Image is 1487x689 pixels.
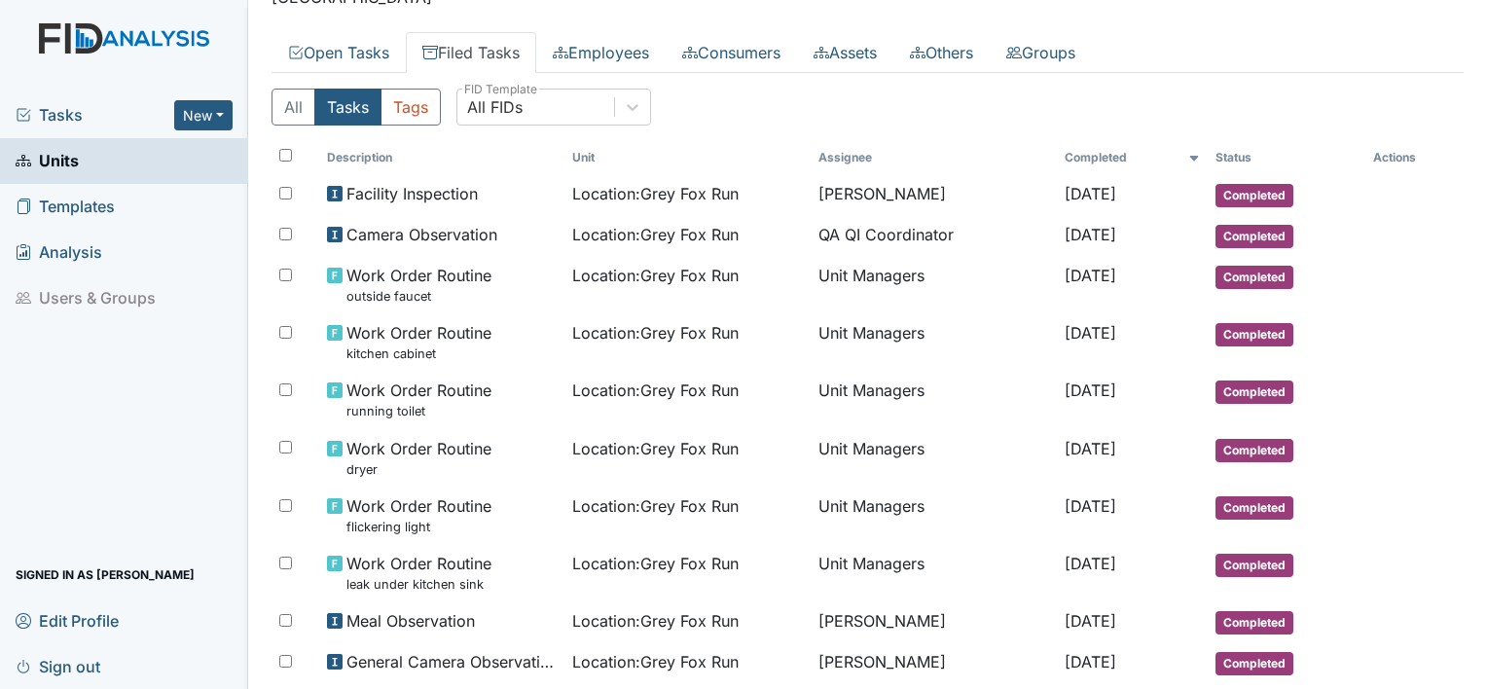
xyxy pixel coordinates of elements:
span: [DATE] [1065,323,1116,343]
a: Assets [797,32,893,73]
small: running toilet [346,402,491,420]
span: Location : Grey Fox Run [572,223,739,246]
span: Completed [1215,496,1293,520]
span: Completed [1215,611,1293,635]
a: Employees [536,32,666,73]
span: Location : Grey Fox Run [572,182,739,205]
span: Completed [1215,225,1293,248]
a: Open Tasks [272,32,406,73]
span: Completed [1215,184,1293,207]
th: Assignee [811,141,1057,174]
span: Work Order Routine flickering light [346,494,491,536]
span: Work Order Routine kitchen cabinet [346,321,491,363]
span: Facility Inspection [346,182,478,205]
small: kitchen cabinet [346,344,491,363]
input: Toggle All Rows Selected [279,149,292,162]
span: Work Order Routine dryer [346,437,491,479]
span: Completed [1215,439,1293,462]
span: Location : Grey Fox Run [572,437,739,460]
td: Unit Managers [811,256,1057,313]
th: Actions [1365,141,1463,174]
span: Work Order Routine outside faucet [346,264,491,306]
a: Filed Tasks [406,32,536,73]
small: outside faucet [346,287,491,306]
button: All [272,89,315,126]
td: Unit Managers [811,313,1057,371]
span: [DATE] [1065,611,1116,631]
a: Groups [990,32,1092,73]
span: Work Order Routine leak under kitchen sink [346,552,491,594]
th: Toggle SortBy [564,141,811,174]
th: Toggle SortBy [1208,141,1365,174]
small: leak under kitchen sink [346,575,491,594]
button: Tags [381,89,441,126]
span: Completed [1215,554,1293,577]
div: All FIDs [467,95,523,119]
span: Meal Observation [346,609,475,633]
span: Sign out [16,651,100,681]
span: [DATE] [1065,496,1116,516]
span: Location : Grey Fox Run [572,609,739,633]
small: dryer [346,460,491,479]
td: Unit Managers [811,487,1057,544]
span: Location : Grey Fox Run [572,379,739,402]
span: Location : Grey Fox Run [572,264,739,287]
span: [DATE] [1065,184,1116,203]
span: Location : Grey Fox Run [572,321,739,344]
span: Completed [1215,323,1293,346]
span: Location : Grey Fox Run [572,552,739,575]
span: Work Order Routine running toilet [346,379,491,420]
span: Signed in as [PERSON_NAME] [16,560,195,590]
span: Edit Profile [16,605,119,635]
td: [PERSON_NAME] [811,601,1057,642]
td: Unit Managers [811,544,1057,601]
span: Units [16,146,79,176]
td: QA QI Coordinator [811,215,1057,256]
td: Unit Managers [811,429,1057,487]
span: [DATE] [1065,554,1116,573]
th: Toggle SortBy [319,141,565,174]
td: Unit Managers [811,371,1057,428]
span: [DATE] [1065,225,1116,244]
span: [DATE] [1065,439,1116,458]
span: General Camera Observation [346,650,558,673]
span: Location : Grey Fox Run [572,494,739,518]
span: Location : Grey Fox Run [572,650,739,673]
span: Completed [1215,652,1293,675]
a: Consumers [666,32,797,73]
a: Tasks [16,103,174,127]
td: [PERSON_NAME] [811,174,1057,215]
a: Others [893,32,990,73]
button: New [174,100,233,130]
div: Type filter [272,89,441,126]
small: flickering light [346,518,491,536]
span: [DATE] [1065,266,1116,285]
span: [DATE] [1065,381,1116,400]
span: [DATE] [1065,652,1116,671]
th: Toggle SortBy [1057,141,1208,174]
button: Tasks [314,89,381,126]
span: Completed [1215,381,1293,404]
span: Templates [16,192,115,222]
span: Camera Observation [346,223,497,246]
td: [PERSON_NAME] [811,642,1057,683]
span: Completed [1215,266,1293,289]
span: Analysis [16,237,102,268]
